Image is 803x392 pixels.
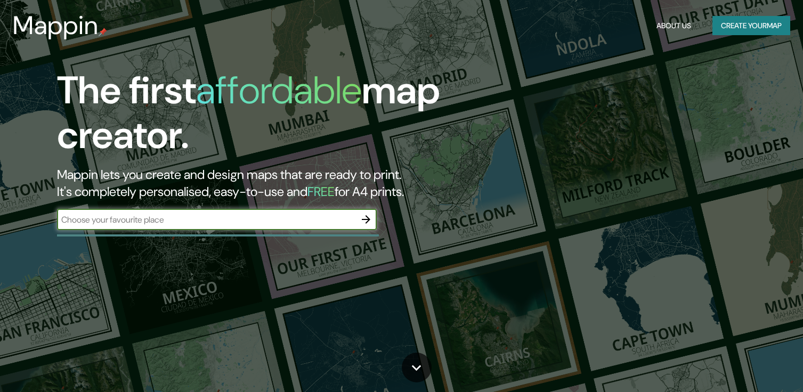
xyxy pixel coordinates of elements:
h3: Mappin [13,11,99,40]
button: Create yourmap [712,16,790,36]
h5: FREE [307,183,335,200]
h1: affordable [196,66,362,115]
input: Choose your favourite place [57,214,355,226]
img: mappin-pin [99,28,107,36]
button: About Us [652,16,695,36]
h1: The first map creator. [57,68,459,166]
h2: Mappin lets you create and design maps that are ready to print. It's completely personalised, eas... [57,166,459,200]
